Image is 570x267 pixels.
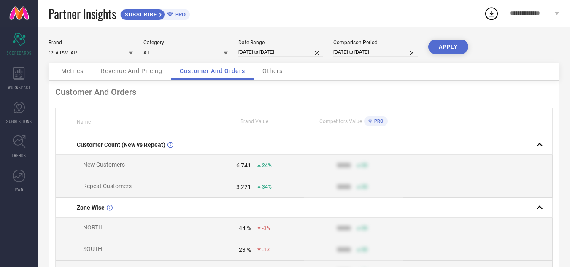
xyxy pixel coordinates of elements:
span: -1% [262,247,270,253]
input: Select comparison period [333,48,418,57]
span: -3% [262,225,270,231]
div: Open download list [484,6,499,21]
span: New Customers [83,161,125,168]
button: APPLY [428,40,468,54]
div: Brand [49,40,133,46]
span: SOUTH [83,245,102,252]
span: 50 [362,225,367,231]
span: NORTH [83,224,103,231]
span: Partner Insights [49,5,116,22]
div: 6,741 [236,162,251,169]
span: FWD [15,186,23,193]
div: 44 % [239,225,251,232]
span: Customer Count (New vs Repeat) [77,141,165,148]
div: 9999 [337,183,351,190]
div: 9999 [337,225,351,232]
div: Category [143,40,228,46]
div: 23 % [239,246,251,253]
div: 3,221 [236,183,251,190]
span: 50 [362,184,367,190]
span: 50 [362,247,367,253]
div: Customer And Orders [55,87,553,97]
span: PRO [372,119,384,124]
span: Customer And Orders [180,67,245,74]
span: SCORECARDS [7,50,32,56]
span: SUBSCRIBE [121,11,159,18]
span: 34% [262,184,272,190]
span: Others [262,67,283,74]
span: PRO [173,11,186,18]
span: Revenue And Pricing [101,67,162,74]
span: WORKSPACE [8,84,31,90]
span: Competitors Value [319,119,362,124]
a: SUBSCRIBEPRO [120,7,190,20]
div: Date Range [238,40,323,46]
span: TRENDS [12,152,26,159]
span: Repeat Customers [83,183,132,189]
span: 24% [262,162,272,168]
span: Metrics [61,67,84,74]
span: SUGGESTIONS [6,118,32,124]
span: Zone Wise [77,204,105,211]
div: 9999 [337,246,351,253]
input: Select date range [238,48,323,57]
span: 50 [362,162,367,168]
span: Name [77,119,91,125]
div: Comparison Period [333,40,418,46]
span: Brand Value [240,119,268,124]
div: 9999 [337,162,351,169]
